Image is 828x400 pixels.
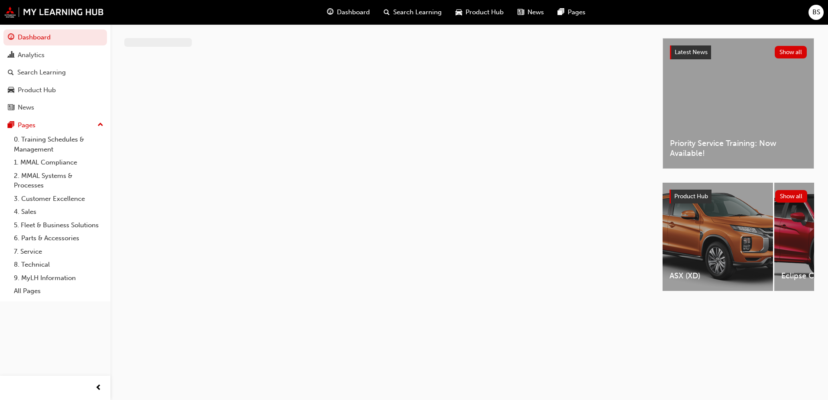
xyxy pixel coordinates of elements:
[10,232,107,245] a: 6. Parts & Accessories
[4,6,104,18] img: mmal
[670,190,807,203] a: Product HubShow all
[10,258,107,271] a: 8. Technical
[10,284,107,298] a: All Pages
[10,219,107,232] a: 5. Fleet & Business Solutions
[775,190,808,203] button: Show all
[97,119,103,131] span: up-icon
[670,271,766,281] span: ASX (XD)
[670,45,807,59] a: Latest NewsShow all
[327,7,333,18] span: guage-icon
[517,7,524,18] span: news-icon
[809,5,824,20] button: BS
[10,245,107,258] a: 7. Service
[18,103,34,113] div: News
[10,133,107,156] a: 0. Training Schedules & Management
[8,87,14,94] span: car-icon
[3,29,107,45] a: Dashboard
[10,156,107,169] a: 1. MMAL Compliance
[675,48,708,56] span: Latest News
[3,100,107,116] a: News
[3,47,107,63] a: Analytics
[8,52,14,59] span: chart-icon
[558,7,564,18] span: pages-icon
[568,7,585,17] span: Pages
[10,192,107,206] a: 3. Customer Excellence
[337,7,370,17] span: Dashboard
[8,122,14,129] span: pages-icon
[320,3,377,21] a: guage-iconDashboard
[456,7,462,18] span: car-icon
[511,3,551,21] a: news-iconNews
[18,50,45,60] div: Analytics
[8,69,14,77] span: search-icon
[8,34,14,42] span: guage-icon
[775,46,807,58] button: Show all
[18,85,56,95] div: Product Hub
[10,169,107,192] a: 2. MMAL Systems & Processes
[812,7,820,17] span: BS
[393,7,442,17] span: Search Learning
[95,383,102,394] span: prev-icon
[670,139,807,158] span: Priority Service Training: Now Available!
[10,205,107,219] a: 4. Sales
[18,120,36,130] div: Pages
[551,3,592,21] a: pages-iconPages
[663,38,814,169] a: Latest NewsShow allPriority Service Training: Now Available!
[663,183,773,291] a: ASX (XD)
[674,193,708,200] span: Product Hub
[10,271,107,285] a: 9. MyLH Information
[3,28,107,117] button: DashboardAnalyticsSearch LearningProduct HubNews
[8,104,14,112] span: news-icon
[466,7,504,17] span: Product Hub
[3,65,107,81] a: Search Learning
[17,68,66,77] div: Search Learning
[3,117,107,133] button: Pages
[527,7,544,17] span: News
[449,3,511,21] a: car-iconProduct Hub
[377,3,449,21] a: search-iconSearch Learning
[384,7,390,18] span: search-icon
[3,82,107,98] a: Product Hub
